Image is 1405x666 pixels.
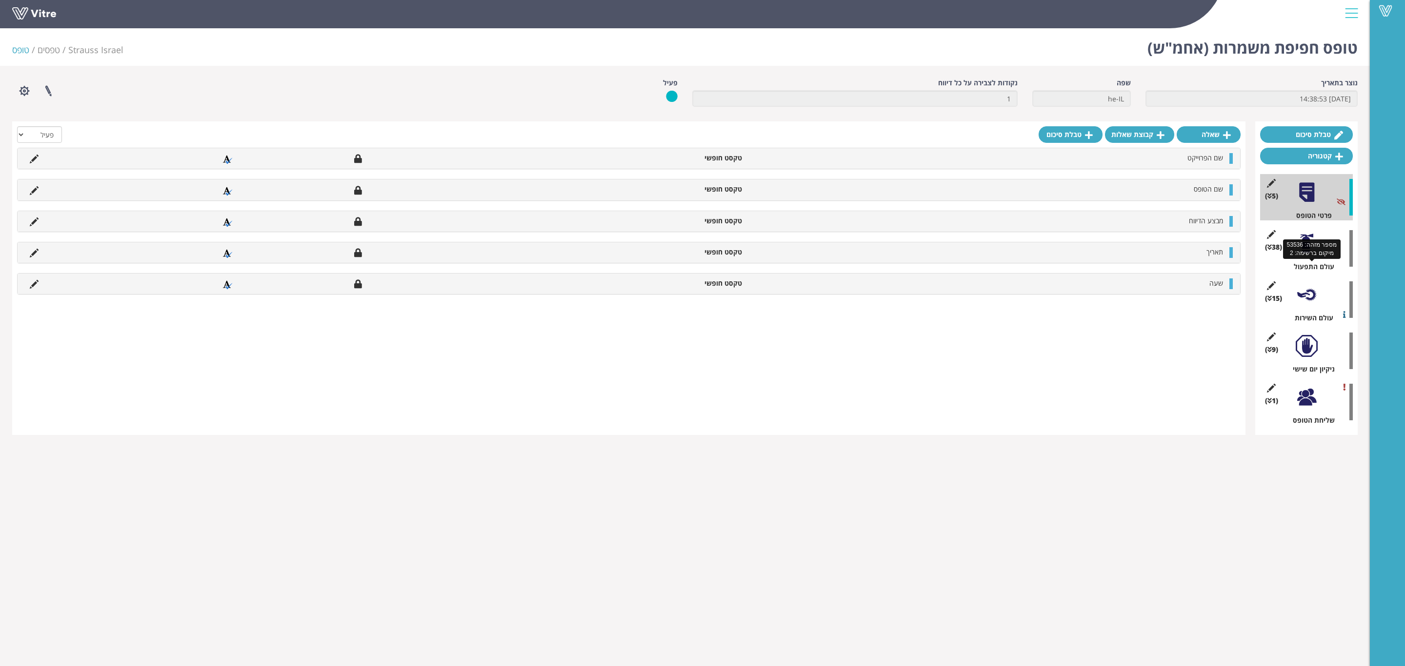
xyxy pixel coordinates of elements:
img: yes [666,90,678,102]
div: פרטי הטופס [1267,211,1353,220]
span: (9 ) [1265,345,1278,354]
label: נקודות לצבירה על כל דיווח [938,78,1018,88]
div: שליחת הטופס [1267,415,1353,425]
li: טקסט חופשי [566,278,747,288]
a: קבוצת שאלות [1105,126,1174,143]
div: ניקיון יום שישי [1267,364,1353,374]
label: פעיל [663,78,678,88]
a: טבלת סיכום [1260,126,1353,143]
label: שפה [1117,78,1131,88]
div: מספר מזהה: 53536 מיקום ברשימה: 2 [1283,239,1341,259]
span: 222 [68,44,123,56]
li: טקסט חופשי [566,247,747,257]
a: שאלה [1177,126,1241,143]
a: קטגוריה [1260,148,1353,164]
h1: טופס חפיפת משמרות (אחמ"ש) [1147,24,1358,66]
span: שם הטופס [1194,184,1223,194]
span: (5 ) [1265,191,1278,201]
li: טקסט חופשי [566,216,747,226]
li: טקסט חופשי [566,184,747,194]
li: טופס [12,44,38,57]
div: עולם השירות [1267,313,1353,323]
span: מבצע הדיווח [1189,216,1223,225]
li: טקסט חופשי [566,153,747,163]
span: תאריך [1206,247,1223,256]
a: טפסים [38,44,60,56]
span: (1 ) [1265,396,1278,406]
a: טבלת סיכום [1039,126,1103,143]
span: (38 ) [1265,242,1282,252]
div: עולם התפעול [1267,262,1353,272]
span: (15 ) [1265,294,1282,303]
span: שעה [1209,278,1223,288]
label: נוצר בתאריך [1321,78,1358,88]
span: שם הפרוייקט [1187,153,1223,162]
